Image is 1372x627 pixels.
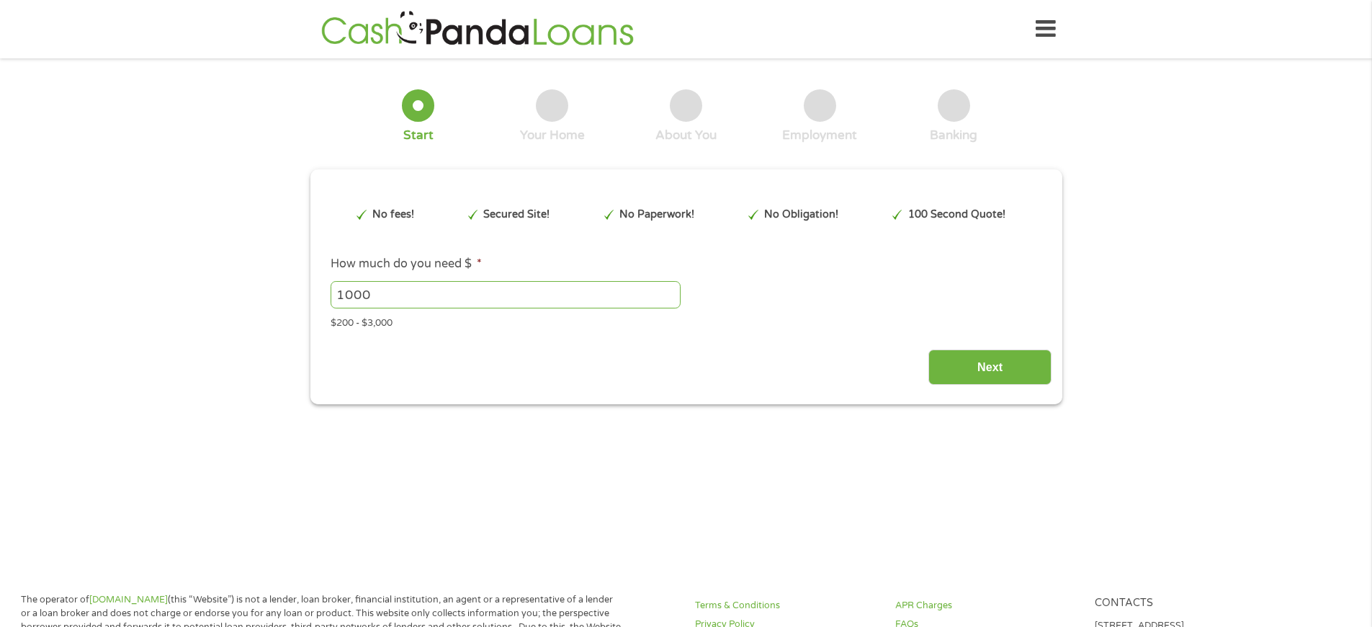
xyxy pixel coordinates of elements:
p: No fees! [372,207,414,223]
a: APR Charges [895,599,1078,613]
div: Start [403,128,434,143]
img: GetLoanNow Logo [317,9,638,50]
div: About You [655,128,717,143]
input: Next [928,350,1052,385]
a: Terms & Conditions [695,599,878,613]
div: Employment [782,128,857,143]
div: Banking [930,128,977,143]
p: Secured Site! [483,207,550,223]
div: $200 - $3,000 [331,311,1041,331]
a: [DOMAIN_NAME] [89,594,168,605]
p: No Obligation! [764,207,838,223]
div: Your Home [520,128,585,143]
h4: Contacts [1095,597,1278,610]
p: No Paperwork! [619,207,694,223]
p: 100 Second Quote! [908,207,1005,223]
label: How much do you need $ [331,257,482,272]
